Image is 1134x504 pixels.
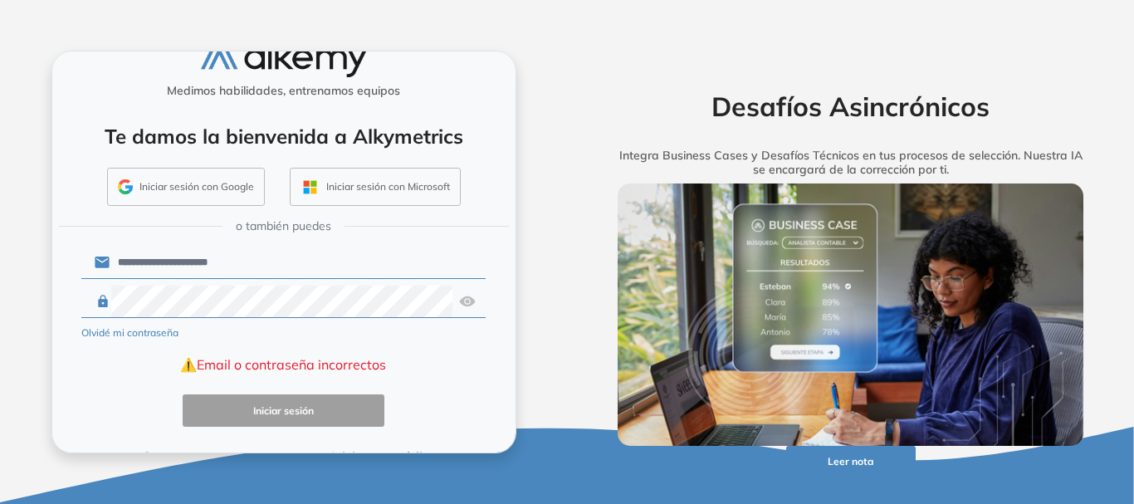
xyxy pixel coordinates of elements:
[283,447,486,467] button: Iniciar con código
[183,394,385,427] button: Iniciar sesión
[81,447,284,467] button: Crear cuenta
[74,125,494,149] h4: Te damos la bienvenida a Alkymetrics
[835,311,1134,504] iframe: Chat Widget
[290,168,461,206] button: Iniciar sesión con Microsoft
[180,355,386,374] span: ⚠️ Email o contraseña incorrectos
[107,168,265,206] button: Iniciar sesión con Google
[592,149,1110,177] h5: Integra Business Cases y Desafíos Técnicos en tus procesos de selección. Nuestra IA se encargará ...
[301,178,320,197] img: OUTLOOK_ICON
[236,218,331,235] span: o también puedes
[786,446,916,478] button: Leer nota
[835,311,1134,504] div: Widget de chat
[81,325,178,340] button: Olvidé mi contraseña
[618,183,1084,446] img: img-more-info
[118,179,133,194] img: GMAIL_ICON
[592,91,1110,122] h2: Desafíos Asincrónicos
[201,43,367,77] img: logo-alkemy
[59,84,509,98] h5: Medimos habilidades, entrenamos equipos
[459,286,476,317] img: asd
